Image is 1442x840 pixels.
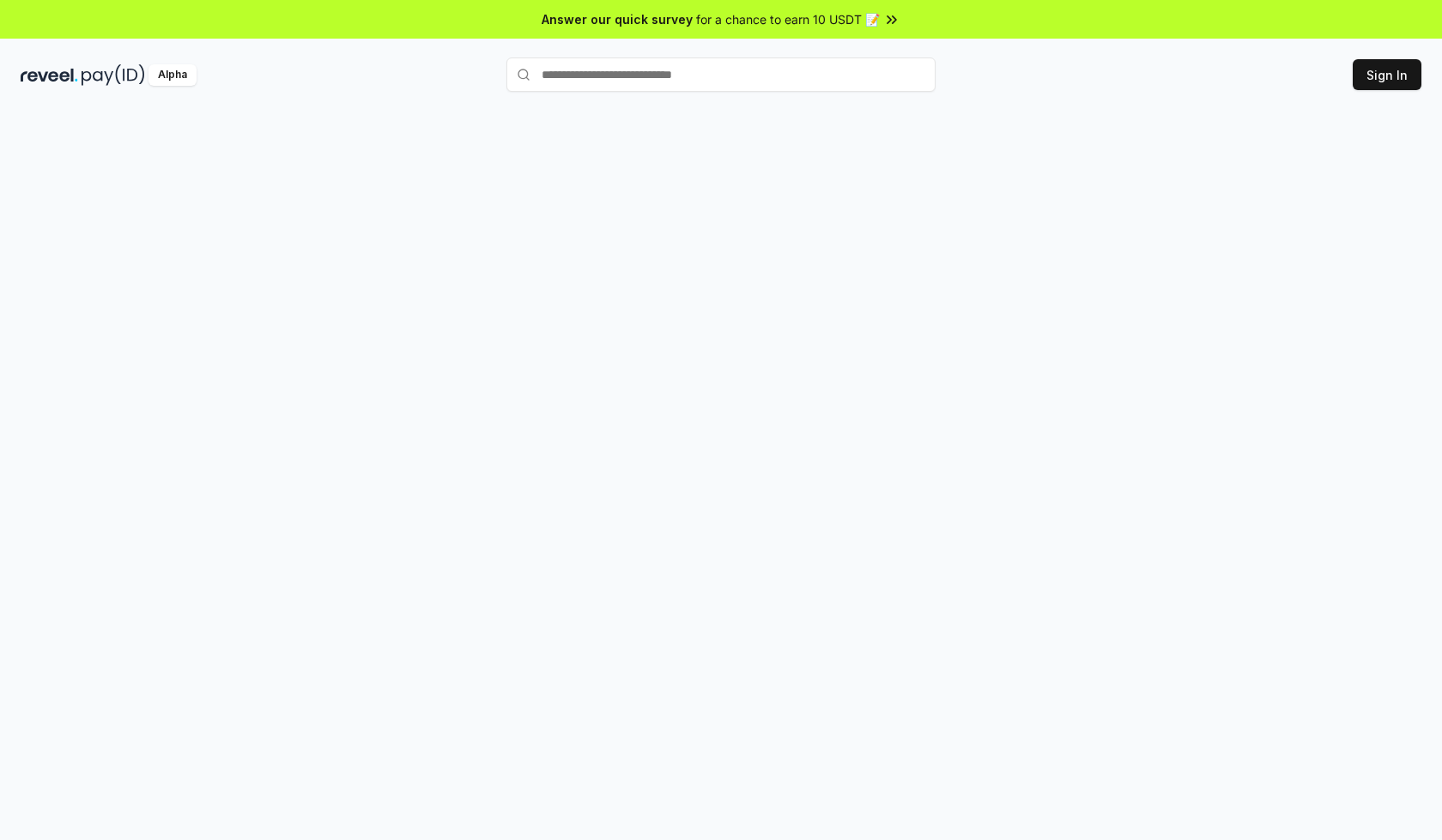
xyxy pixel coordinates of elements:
[1353,59,1421,90] button: Sign In
[148,64,197,86] div: Alpha
[542,10,693,28] span: Answer our quick survey
[696,10,880,28] span: for a chance to earn 10 USDT 📝
[21,64,78,86] img: reveel_dark
[82,64,145,86] img: pay_id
